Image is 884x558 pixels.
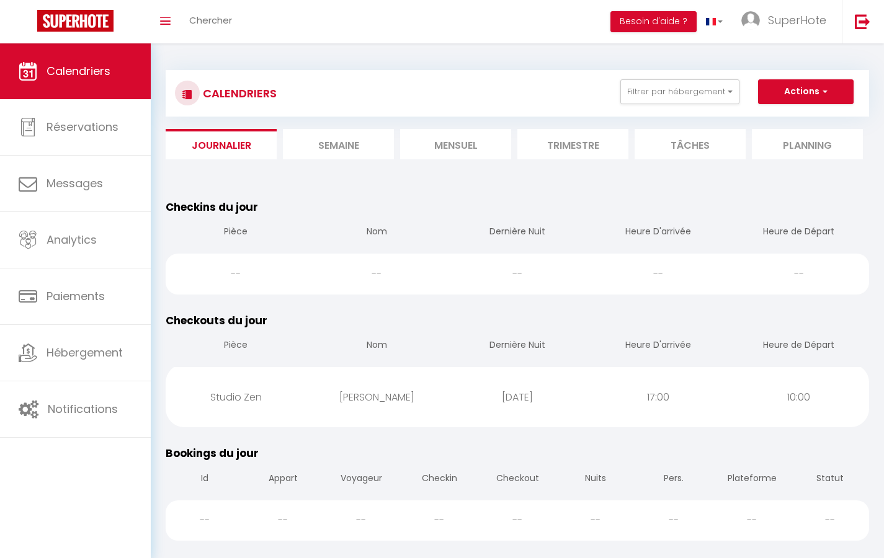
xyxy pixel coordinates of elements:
[166,329,306,364] th: Pièce
[447,254,588,294] div: --
[166,377,306,417] div: Studio Zen
[728,377,869,417] div: 10:00
[635,129,746,159] li: Tâches
[741,11,760,30] img: ...
[166,313,267,328] span: Checkouts du jour
[47,175,103,191] span: Messages
[447,215,588,250] th: Dernière Nuit
[166,446,259,461] span: Bookings du jour
[244,462,322,497] th: Appart
[728,215,869,250] th: Heure de Départ
[306,377,447,417] div: [PERSON_NAME]
[556,500,635,541] div: --
[758,79,854,104] button: Actions
[620,79,739,104] button: Filtrer par hébergement
[10,5,47,42] button: Ouvrir le widget de chat LiveChat
[47,63,110,79] span: Calendriers
[791,500,869,541] div: --
[587,254,728,294] div: --
[47,345,123,360] span: Hébergement
[635,462,713,497] th: Pers.
[48,401,118,417] span: Notifications
[447,377,588,417] div: [DATE]
[752,129,863,159] li: Planning
[713,500,791,541] div: --
[791,462,869,497] th: Statut
[306,215,447,250] th: Nom
[306,329,447,364] th: Nom
[713,462,791,497] th: Plateforme
[728,329,869,364] th: Heure de Départ
[283,129,394,159] li: Semaine
[478,462,556,497] th: Checkout
[47,119,118,135] span: Réservations
[517,129,628,159] li: Trimestre
[166,254,306,294] div: --
[855,14,870,29] img: logout
[166,500,244,541] div: --
[610,11,697,32] button: Besoin d'aide ?
[587,215,728,250] th: Heure D'arrivée
[47,232,97,247] span: Analytics
[728,254,869,294] div: --
[400,129,511,159] li: Mensuel
[322,500,400,541] div: --
[635,500,713,541] div: --
[166,462,244,497] th: Id
[447,329,588,364] th: Dernière Nuit
[306,254,447,294] div: --
[768,12,826,28] span: SuperHote
[166,200,258,215] span: Checkins du jour
[478,500,556,541] div: --
[166,215,306,250] th: Pièce
[200,79,277,107] h3: CALENDRIERS
[556,462,635,497] th: Nuits
[189,14,232,27] span: Chercher
[587,377,728,417] div: 17:00
[244,500,322,541] div: --
[587,329,728,364] th: Heure D'arrivée
[47,288,105,304] span: Paiements
[400,500,478,541] div: --
[400,462,478,497] th: Checkin
[322,462,400,497] th: Voyageur
[37,10,114,32] img: Super Booking
[166,129,277,159] li: Journalier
